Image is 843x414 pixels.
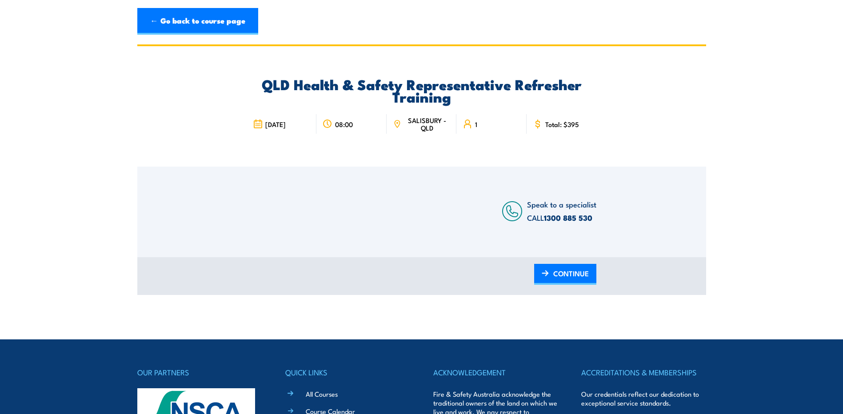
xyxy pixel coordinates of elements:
h4: ACCREDITATIONS & MEMBERSHIPS [581,366,706,378]
span: Speak to a specialist CALL [527,199,596,223]
span: CONTINUE [553,262,589,285]
span: [DATE] [265,120,286,128]
a: All Courses [306,389,338,398]
span: 1 [475,120,477,128]
span: SALISBURY - QLD [404,116,450,131]
p: Our credentials reflect our dedication to exceptional service standards. [581,390,706,407]
h4: ACKNOWLEDGEMENT [433,366,558,378]
span: Total: $395 [545,120,579,128]
h4: OUR PARTNERS [137,366,262,378]
a: CONTINUE [534,264,596,285]
a: 1300 885 530 [544,212,592,223]
h2: QLD Health & Safety Representative Refresher Training [247,78,596,103]
h4: QUICK LINKS [285,366,410,378]
span: 08:00 [335,120,353,128]
a: ← Go back to course page [137,8,258,35]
